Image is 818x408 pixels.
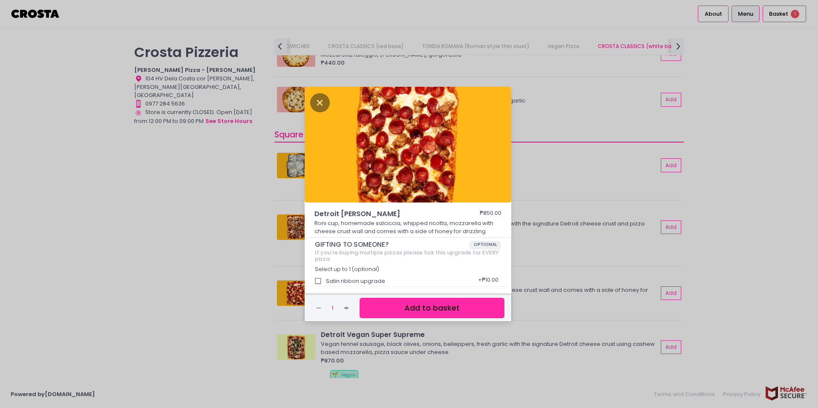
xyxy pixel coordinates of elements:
div: + ₱10.00 [475,273,501,289]
div: ₱850.00 [480,209,501,219]
button: Close [310,98,330,106]
button: Add to basket [360,298,504,319]
div: If you're buying multiple pizzas please tick this upgrade for EVERY pizza [315,249,501,262]
span: Detroit [PERSON_NAME] [314,209,455,219]
img: Detroit Roni Salciccia [305,87,511,203]
span: OPTIONAL [469,241,501,249]
p: Roni cup, homemade salciccia, whipped ricotta, mozzarella with cheese crust wall and comes with a... [314,219,502,236]
span: GIFTING TO SOMEONE? [315,241,469,248]
span: Select up to 1 (optional) [315,265,379,273]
